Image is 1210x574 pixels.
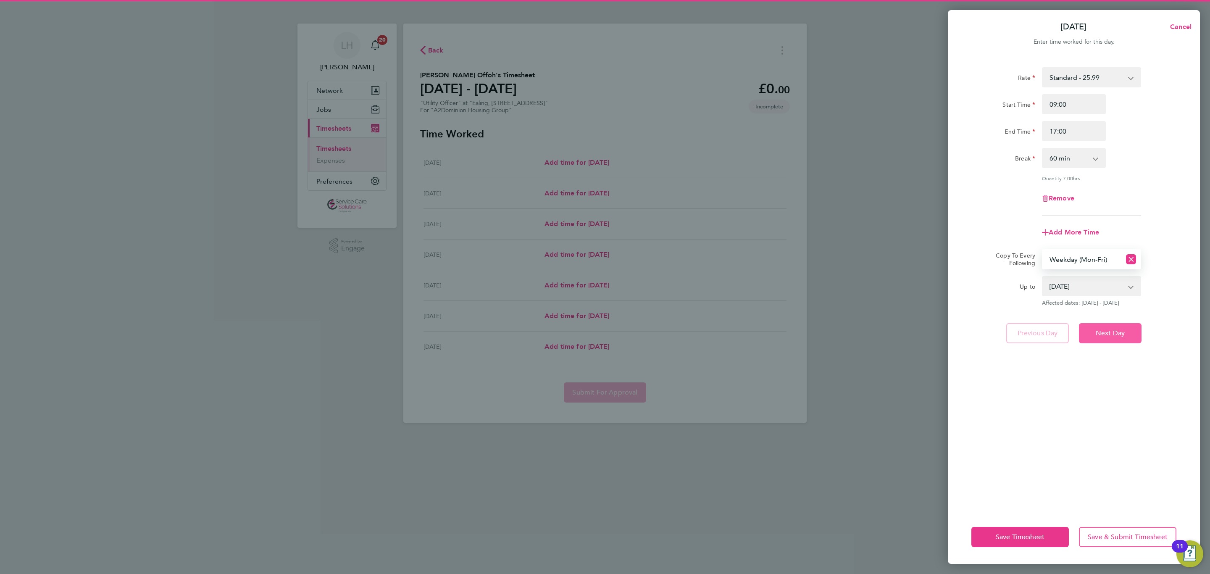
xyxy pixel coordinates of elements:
button: Open Resource Center, 11 new notifications [1176,540,1203,567]
label: Rate [1018,74,1035,84]
span: Cancel [1168,23,1192,31]
p: [DATE] [1060,21,1086,33]
label: End Time [1005,128,1035,138]
span: Save & Submit Timesheet [1088,533,1168,541]
label: Break [1015,155,1035,165]
label: Start Time [1002,101,1035,111]
button: Reset selection [1126,250,1136,269]
span: Next Day [1096,329,1125,337]
span: Save Timesheet [996,533,1044,541]
input: E.g. 18:00 [1042,121,1106,141]
span: Affected dates: [DATE] - [DATE] [1042,300,1141,306]
span: Add More Time [1049,228,1099,236]
label: Copy To Every Following [989,252,1035,267]
span: 7.00 [1063,175,1073,182]
div: Quantity: hrs [1042,175,1141,182]
label: Up to [1020,283,1035,293]
div: 11 [1176,546,1184,557]
button: Cancel [1157,18,1200,35]
input: E.g. 08:00 [1042,94,1106,114]
button: Save & Submit Timesheet [1079,527,1176,547]
span: Remove [1049,194,1074,202]
div: Enter time worked for this day. [948,37,1200,47]
button: Next Day [1079,323,1142,343]
button: Add More Time [1042,229,1099,236]
button: Save Timesheet [971,527,1069,547]
button: Remove [1042,195,1074,202]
